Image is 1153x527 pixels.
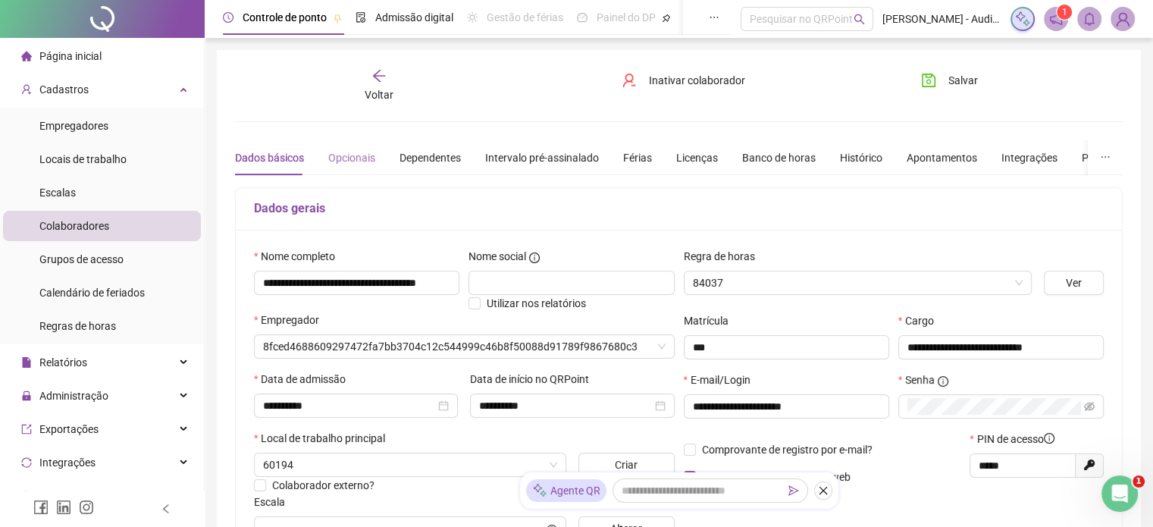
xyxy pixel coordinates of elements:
span: Grupos de acesso [39,253,124,265]
span: eye-invisible [1084,401,1095,412]
div: Licenças [676,149,718,166]
div: Férias [623,149,652,166]
span: Painel do DP [597,11,656,24]
span: sync [21,457,32,468]
span: arrow-left [371,68,387,83]
span: Colaboradores [39,220,109,232]
span: pushpin [662,14,671,23]
div: Dependentes [399,149,461,166]
button: Ver [1044,271,1104,295]
span: user-delete [622,73,637,88]
span: Permitir acesso ao sistema web [702,471,851,483]
span: Ver [1066,274,1082,291]
span: Calendário de feriados [39,287,145,299]
img: sparkle-icon.fc2bf0ac1784a2077858766a79e2daf3.svg [1014,11,1031,27]
span: facebook [33,500,49,515]
span: Controle de ponto [243,11,327,24]
span: PIN de acesso [977,431,1054,447]
label: Local de trabalho principal [254,430,395,447]
span: Empregadores [39,120,108,132]
span: ellipsis [709,12,719,23]
span: close [818,485,829,496]
span: Exportações [39,423,99,435]
div: Agente QR [526,479,606,502]
span: notification [1049,12,1063,26]
span: 1 [1133,475,1145,488]
span: Regras de horas [39,320,116,332]
sup: 1 [1057,5,1072,20]
label: E-mail/Login [684,372,760,388]
span: Relatórios [39,356,87,369]
span: pushpin [333,14,342,23]
span: info-circle [529,253,540,263]
div: Dados básicos [235,149,304,166]
div: Opcionais [328,149,375,166]
span: Escalas [39,187,76,199]
span: sun [467,12,478,23]
span: bell [1083,12,1096,26]
span: 84037 [693,271,1023,294]
span: Senha [905,372,935,388]
span: info-circle [1044,433,1054,444]
span: lock [21,391,32,401]
span: Página inicial [39,50,102,62]
span: [PERSON_NAME] - Audi Master Contabilidade [882,11,1001,27]
button: Criar [578,453,675,477]
span: left [161,503,171,514]
span: 1 [1062,7,1067,17]
span: user-add [21,84,32,95]
span: ellipsis [1100,152,1111,162]
span: clock-circle [223,12,233,23]
label: Empregador [254,312,329,328]
img: sparkle-icon.fc2bf0ac1784a2077858766a79e2daf3.svg [532,483,547,499]
span: Colaborador externo? [272,479,374,491]
span: instagram [79,500,94,515]
span: send [788,485,799,496]
span: dashboard [577,12,587,23]
span: Locais de trabalho [39,153,127,165]
div: Histórico [840,149,882,166]
iframe: Intercom live chat [1101,475,1138,512]
span: file-done [356,12,366,23]
span: Salvar [948,72,978,89]
span: home [21,51,32,61]
label: Cargo [898,312,944,329]
label: Regra de horas [684,248,765,265]
span: Voltar [365,89,393,101]
span: linkedin [56,500,71,515]
span: 8fced4688609297472fa7bb3704c12c544999c46b8f50088d91789f9867680c3 [263,335,666,358]
span: Gestão de holerites [39,490,130,502]
h5: Dados gerais [254,199,1104,218]
span: Administração [39,390,108,402]
label: Nome completo [254,248,345,265]
span: 60194 [263,453,557,476]
label: Escala [254,494,295,510]
div: Apontamentos [907,149,977,166]
label: Matrícula [684,312,738,329]
span: Admissão digital [375,11,453,24]
span: Nome social [468,248,526,265]
span: Inativar colaborador [649,72,745,89]
span: info-circle [938,376,948,387]
label: Data de admissão [254,371,356,387]
span: Utilizar nos relatórios [487,297,586,309]
div: Integrações [1001,149,1057,166]
div: Preferências [1082,149,1141,166]
span: Comprovante de registro por e-mail? [702,444,873,456]
span: export [21,424,32,434]
span: file [21,357,32,368]
span: Gestão de férias [487,11,563,24]
button: Inativar colaborador [610,68,757,93]
div: Intervalo pré-assinalado [485,149,599,166]
span: Integrações [39,456,96,469]
button: ellipsis [1088,140,1123,175]
span: Cadastros [39,83,89,96]
button: Salvar [910,68,989,93]
label: Data de início no QRPoint [470,371,599,387]
span: search [854,14,865,25]
span: Criar [615,456,638,473]
span: save [921,73,936,88]
img: 82835 [1111,8,1134,30]
div: Banco de horas [742,149,816,166]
